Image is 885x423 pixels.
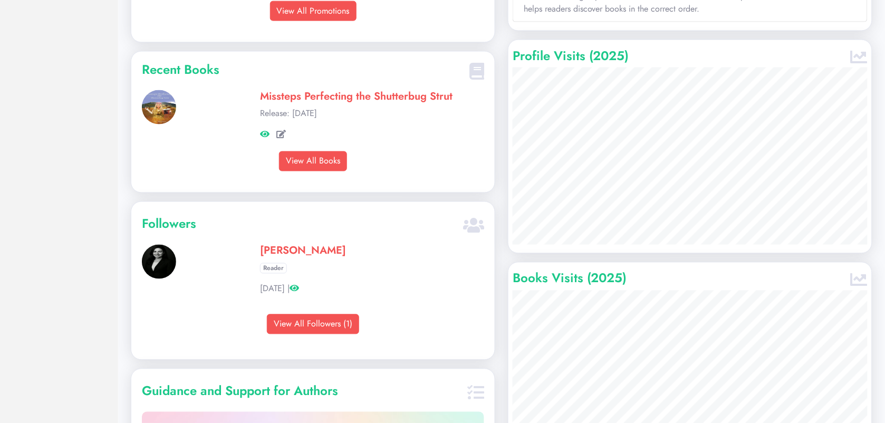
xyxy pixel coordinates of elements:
[142,245,176,279] img: 1758235589.png
[142,217,459,232] h4: Followers
[260,263,287,274] span: Reader
[142,384,463,399] h4: Guidance and Support for Authors
[260,107,484,120] p: Release: [DATE]
[260,89,453,104] a: Missteps Perfecting the Shutterbug Strut
[142,62,465,78] h4: Recent Books
[270,1,357,21] a: View All Promotions
[290,283,299,295] a: View Profile
[260,283,484,295] p: [DATE] |
[513,271,846,286] h4: Books Visits (2025)
[279,151,347,171] a: View All Books
[142,90,176,124] img: 1757506860.jpg
[513,49,846,64] h4: Profile Visits (2025)
[267,314,359,334] a: View All Followers (1)
[260,243,346,258] a: [PERSON_NAME]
